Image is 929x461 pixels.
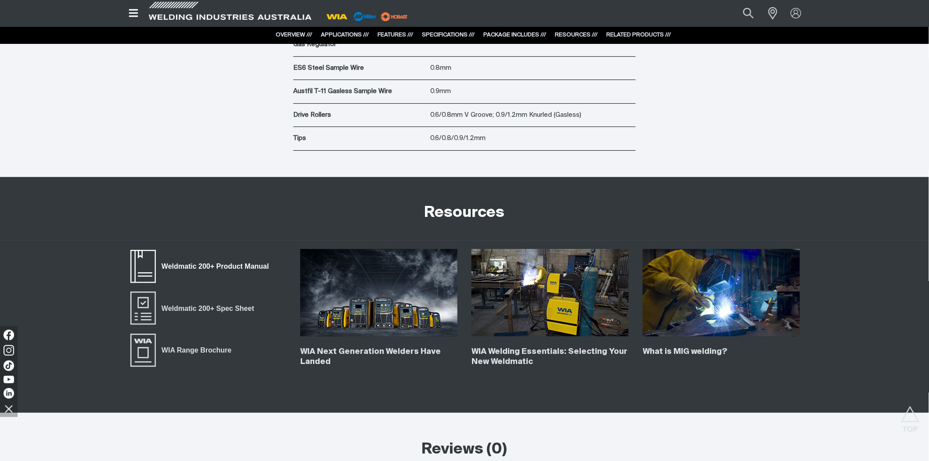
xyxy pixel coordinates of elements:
a: RESOURCES /// [555,32,598,38]
a: Weldmatic 200+ Spec Sheet [129,291,260,326]
button: Search products [734,4,763,23]
span: Weldmatic 200+ Product Manual [156,261,274,272]
img: Instagram [4,345,14,356]
a: PACKAGE INCLUDES /// [483,32,546,38]
img: YouTube [4,376,14,383]
a: OVERVIEW /// [276,32,312,38]
img: WIA Next Generation Welders Have Landed [300,249,457,337]
a: RELATED PRODUCTS /// [606,32,671,38]
a: miller [378,13,410,20]
img: miller [378,10,410,23]
span: Weldmatic 200+ Spec Sheet [156,303,260,314]
p: 0.9mm [430,86,636,97]
p: Tips [293,133,426,144]
a: Weldmatic 200+ Product Manual [129,249,274,284]
span: WIA Range Brochure [156,345,237,356]
p: 0.8mm [430,63,636,73]
img: TikTok [4,360,14,371]
a: APPLICATIONS /// [321,32,369,38]
p: 0.6/0.8mm V Groove; 0.9/1.2mm Knurled (Gasless) [430,110,636,120]
button: Scroll to top [900,406,920,426]
a: SPECIFICATIONS /// [422,32,475,38]
img: Facebook [4,330,14,340]
h2: Reviews (0) [289,440,640,459]
p: 0.6/0.8/0.9/1.2mm [430,133,636,144]
img: LinkedIn [4,388,14,399]
a: FEATURES /// [378,32,413,38]
p: ES6 Steel Sample Wire [293,63,426,73]
h2: Resources [425,203,505,223]
img: What is MIG welding? [643,249,800,337]
img: hide socials [1,401,16,416]
p: Austfil T-11 Gasless Sample Wire [293,86,426,97]
p: Drive Rollers [293,110,426,120]
a: What is MIG welding? [643,348,728,356]
input: Product name or item number... [723,4,763,23]
a: WIA Next Generation Welders Have Landed [300,348,441,366]
a: WIA Range Brochure [129,332,237,367]
img: WIA Welding Essentials: Selecting Your New Weldmatic [472,249,629,337]
p: Gas Regulator [293,40,426,50]
a: WIA Welding Essentials: Selecting Your New Weldmatic [472,348,627,366]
